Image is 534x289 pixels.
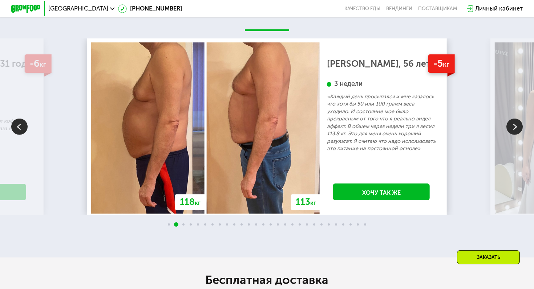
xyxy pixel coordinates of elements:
img: Slide right [506,119,523,135]
a: Качество еды [344,6,380,12]
div: [PERSON_NAME], 56 лет [327,60,436,67]
span: кг [40,60,46,69]
div: 3 недели [327,80,436,88]
div: 118 [175,194,206,210]
div: поставщикам [418,6,457,12]
span: кг [443,60,449,69]
p: «Каждый день просыпался и мне казалось что хотя бы 50 или 100 грамм веса уходило. И состояние мое... [327,93,436,153]
div: Заказать [457,250,520,264]
img: Slide left [11,119,28,135]
h2: Бесплатная доставка [59,273,474,288]
span: [GEOGRAPHIC_DATA] [48,6,108,12]
a: [PHONE_NUMBER] [118,4,182,13]
div: -5 [428,54,455,73]
div: Личный кабинет [475,4,523,13]
div: 113 [291,194,321,210]
a: Хочу так же [333,183,429,200]
span: кг [195,199,201,206]
div: -6 [25,54,52,73]
a: Вендинги [386,6,412,12]
span: кг [310,199,316,206]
